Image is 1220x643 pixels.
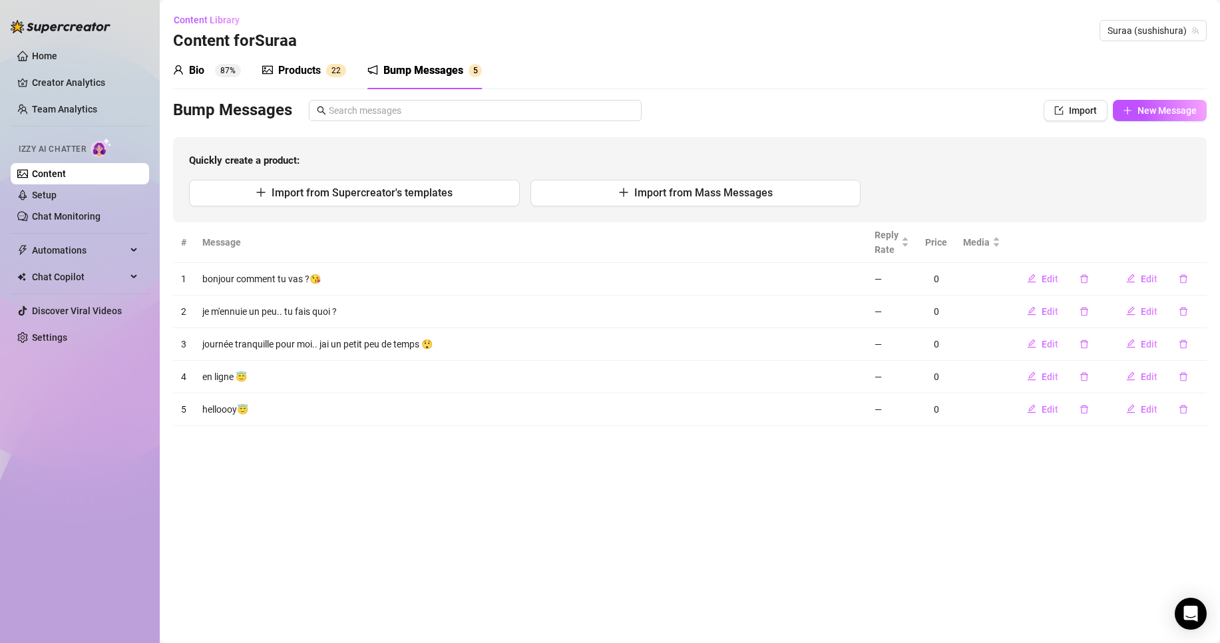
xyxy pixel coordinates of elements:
a: Creator Analytics [32,72,138,93]
button: delete [1069,399,1100,420]
span: Edit [1042,306,1058,317]
div: 0 [925,402,947,417]
div: Bio [189,63,204,79]
span: plus [1123,106,1132,115]
span: edit [1027,274,1036,283]
span: Chat Copilot [32,266,126,288]
div: 0 [925,272,947,286]
th: Price [917,222,955,263]
img: logo-BBDzfeDw.svg [11,20,110,33]
td: — [867,328,917,361]
span: picture [262,65,273,75]
span: notification [367,65,378,75]
button: delete [1168,268,1199,290]
button: delete [1168,301,1199,322]
th: Message [194,222,867,263]
input: Search messages [329,103,634,118]
span: team [1191,27,1199,35]
span: New Message [1137,105,1197,116]
button: Import from Mass Messages [530,180,861,206]
button: Content Library [173,9,250,31]
div: 0 [925,369,947,384]
th: # [173,222,194,263]
a: Content [32,168,66,179]
span: Import [1069,105,1097,116]
span: edit [1126,371,1135,381]
button: Import [1044,100,1108,121]
span: Edit [1141,339,1157,349]
span: edit [1126,404,1135,413]
div: 0 [925,304,947,319]
span: user [173,65,184,75]
button: delete [1168,333,1199,355]
button: delete [1069,366,1100,387]
span: Import from Supercreator's templates [272,186,453,199]
span: edit [1126,339,1135,348]
sup: 5 [469,64,482,77]
span: delete [1080,405,1089,414]
button: Edit [1016,333,1069,355]
button: Edit [1116,301,1168,322]
span: Reply Rate [875,228,899,257]
td: — [867,263,917,296]
button: Edit [1116,366,1168,387]
span: 2 [331,66,336,75]
span: Edit [1042,404,1058,415]
td: 5 [173,393,194,426]
div: Open Intercom Messenger [1175,598,1207,630]
button: Edit [1116,268,1168,290]
span: plus [256,187,266,198]
a: Chat Monitoring [32,211,101,222]
span: delete [1179,274,1188,284]
td: 1 [173,263,194,296]
span: edit [1027,371,1036,381]
a: Settings [32,332,67,343]
span: edit [1126,274,1135,283]
span: plus [618,187,629,198]
span: Edit [1042,274,1058,284]
span: edit [1027,404,1036,413]
td: — [867,393,917,426]
td: — [867,361,917,393]
span: 5 [473,66,478,75]
span: Content Library [174,15,240,25]
td: — [867,296,917,328]
img: Chat Copilot [17,272,26,282]
span: import [1054,106,1064,115]
span: Edit [1141,404,1157,415]
span: delete [1080,307,1089,316]
div: Products [278,63,321,79]
span: Suraa (sushishura) [1108,21,1199,41]
button: Edit [1016,399,1069,420]
span: Edit [1141,371,1157,382]
sup: 22 [326,64,346,77]
td: bonjour comment tu vas ?😘 [194,263,867,296]
span: delete [1080,274,1089,284]
span: Automations [32,240,126,261]
td: journée tranquille pour moi.. jai un petit peu de temps 😲 [194,328,867,361]
span: 2 [336,66,341,75]
button: Edit [1016,268,1069,290]
span: Media [963,235,990,250]
sup: 87% [215,64,241,77]
td: 3 [173,328,194,361]
span: delete [1179,339,1188,349]
span: Edit [1141,274,1157,284]
button: delete [1069,268,1100,290]
td: 2 [173,296,194,328]
a: Discover Viral Videos [32,306,122,316]
a: Setup [32,190,57,200]
th: Media [955,222,1008,263]
span: search [317,106,326,115]
span: Edit [1042,371,1058,382]
button: New Message [1113,100,1207,121]
h3: Bump Messages [173,100,292,121]
strong: Quickly create a product: [189,154,300,166]
button: Edit [1116,333,1168,355]
span: Edit [1042,339,1058,349]
span: Izzy AI Chatter [19,143,86,156]
h3: Content for Suraa [173,31,297,52]
span: edit [1027,339,1036,348]
td: en ligne 😇 [194,361,867,393]
img: AI Chatter [91,138,112,157]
